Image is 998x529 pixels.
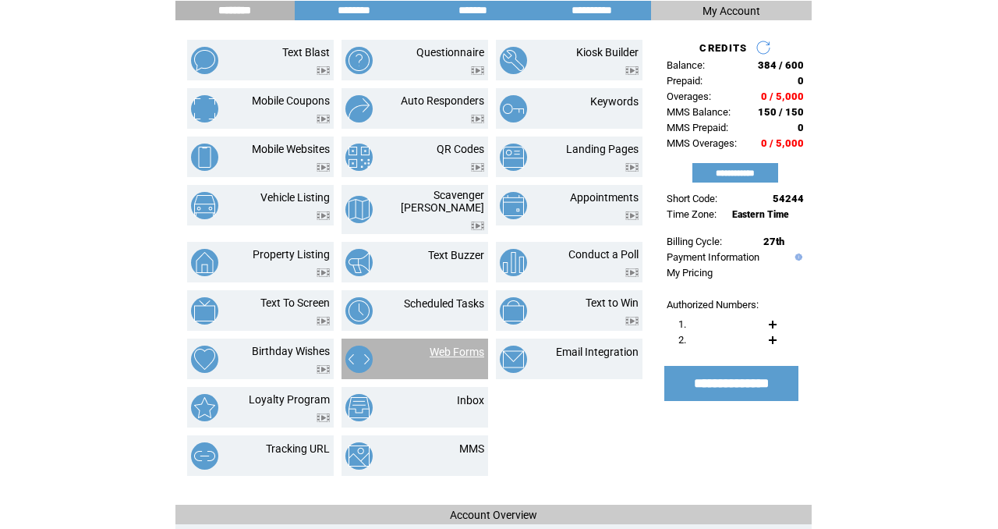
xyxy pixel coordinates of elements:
span: My Account [702,5,760,17]
span: MMS Overages: [667,137,737,149]
img: video.png [317,414,330,422]
img: video.png [317,211,330,220]
a: Payment Information [667,251,759,263]
span: 384 / 600 [758,59,804,71]
img: text-buzzer.png [345,249,373,276]
img: help.gif [791,254,802,261]
a: Scheduled Tasks [404,297,484,310]
span: MMS Balance: [667,106,731,118]
span: Short Code: [667,193,717,204]
a: Text Blast [282,46,330,59]
a: Landing Pages [566,143,639,155]
img: inbox.png [345,394,373,421]
span: MMS Prepaid: [667,122,728,133]
img: video.png [471,222,484,230]
span: 0 [798,122,804,133]
img: video.png [317,66,330,75]
a: Questionnaire [416,46,484,59]
span: 0 [798,75,804,87]
a: MMS [459,442,484,455]
img: video.png [625,268,639,277]
span: Prepaid: [667,75,702,87]
a: Keywords [590,95,639,108]
span: Balance: [667,59,705,71]
a: Text to Win [586,296,639,309]
span: CREDITS [699,42,747,54]
img: text-blast.png [191,47,218,74]
img: tracking-url.png [191,442,218,470]
span: Overages: [667,91,711,102]
a: Vehicle Listing [260,191,330,204]
img: video.png [625,66,639,75]
img: text-to-screen.png [191,297,218,325]
a: Auto Responders [401,94,484,107]
img: birthday-wishes.png [191,346,218,373]
img: video.png [471,66,484,75]
img: auto-responders.png [345,95,373,122]
span: Time Zone: [667,208,717,220]
img: scavenger-hunt.png [345,196,373,223]
a: Email Integration [556,346,639,358]
a: Text Buzzer [428,249,484,261]
a: Property Listing [253,248,330,261]
img: video.png [625,211,639,220]
img: scheduled-tasks.png [345,297,373,325]
a: Tracking URL [266,442,330,455]
a: Web Forms [430,346,484,358]
a: Appointments [570,191,639,204]
a: Inbox [457,394,484,407]
img: loyalty-program.png [191,394,218,421]
span: 0 / 5,000 [761,137,804,149]
span: 150 / 150 [758,106,804,118]
img: video.png [317,115,330,123]
a: QR Codes [437,143,484,155]
img: web-forms.png [345,346,373,373]
img: email-integration.png [500,346,527,373]
span: 2. [678,334,686,346]
img: keywords.png [500,95,527,122]
a: Mobile Coupons [252,94,330,107]
img: video.png [317,163,330,172]
a: Kiosk Builder [576,46,639,59]
img: video.png [317,365,330,374]
img: property-listing.png [191,249,218,276]
img: text-to-win.png [500,297,527,325]
img: appointments.png [500,192,527,219]
img: conduct-a-poll.png [500,249,527,276]
a: Conduct a Poll [568,248,639,261]
img: video.png [317,317,330,325]
span: Eastern Time [732,209,789,220]
img: kiosk-builder.png [500,47,527,74]
a: Loyalty Program [249,393,330,406]
a: Text To Screen [260,296,330,309]
a: My Pricing [667,267,713,279]
img: mms.png [345,442,373,470]
span: 54244 [773,193,804,204]
img: landing-pages.png [500,144,527,171]
span: Authorized Numbers: [667,299,759,311]
span: 27th [763,236,784,247]
a: Mobile Websites [252,143,330,155]
img: mobile-coupons.png [191,95,218,122]
img: video.png [625,163,639,172]
img: video.png [471,115,484,123]
a: Scavenger [PERSON_NAME] [401,189,484,214]
img: questionnaire.png [345,47,373,74]
img: video.png [471,163,484,172]
img: video.png [317,268,330,277]
img: qr-codes.png [345,144,373,171]
span: 0 / 5,000 [761,91,804,102]
a: Birthday Wishes [252,345,330,357]
span: Account Overview [450,509,537,521]
img: mobile-websites.png [191,144,218,171]
span: Billing Cycle: [667,236,722,247]
span: 1. [678,318,686,330]
img: vehicle-listing.png [191,192,218,219]
img: video.png [625,317,639,325]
